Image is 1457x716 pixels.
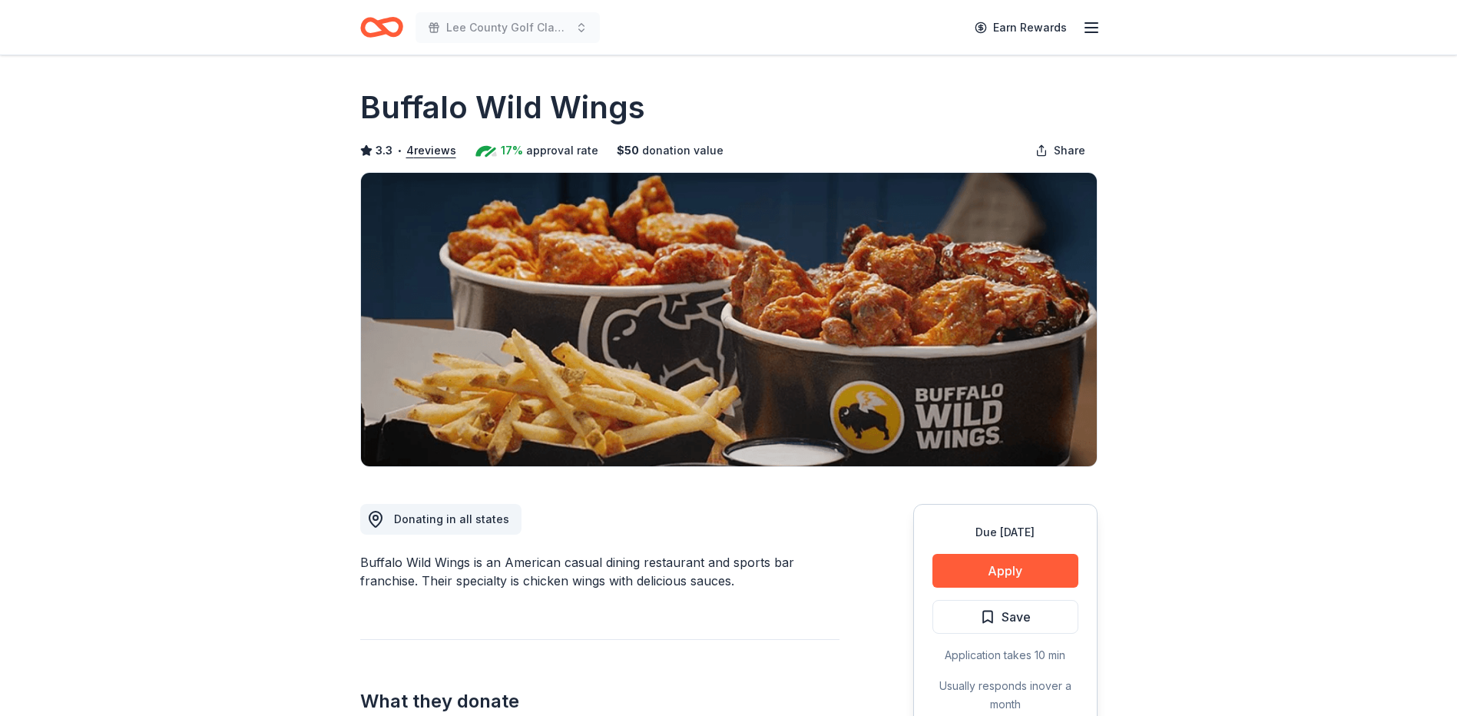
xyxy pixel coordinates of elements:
div: Due [DATE] [932,523,1078,542]
span: approval rate [526,141,598,160]
div: Application takes 10 min [932,646,1078,665]
button: Share [1023,135,1098,166]
span: 3.3 [376,141,392,160]
span: Lee County Golf Classic [446,18,569,37]
span: $ 50 [617,141,639,160]
button: Lee County Golf Classic [416,12,600,43]
a: Home [360,9,403,45]
span: Save [1002,607,1031,627]
a: Earn Rewards [965,14,1076,41]
h1: Buffalo Wild Wings [360,86,645,129]
span: Donating in all states [394,512,509,525]
span: Share [1054,141,1085,160]
span: donation value [642,141,724,160]
img: Image for Buffalo Wild Wings [361,173,1097,466]
div: Usually responds in over a month [932,677,1078,714]
div: Buffalo Wild Wings is an American casual dining restaurant and sports bar franchise. Their specia... [360,553,839,590]
button: Apply [932,554,1078,588]
h2: What they donate [360,689,839,714]
span: 17% [501,141,523,160]
span: • [396,144,402,157]
button: Save [932,600,1078,634]
button: 4reviews [406,141,456,160]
